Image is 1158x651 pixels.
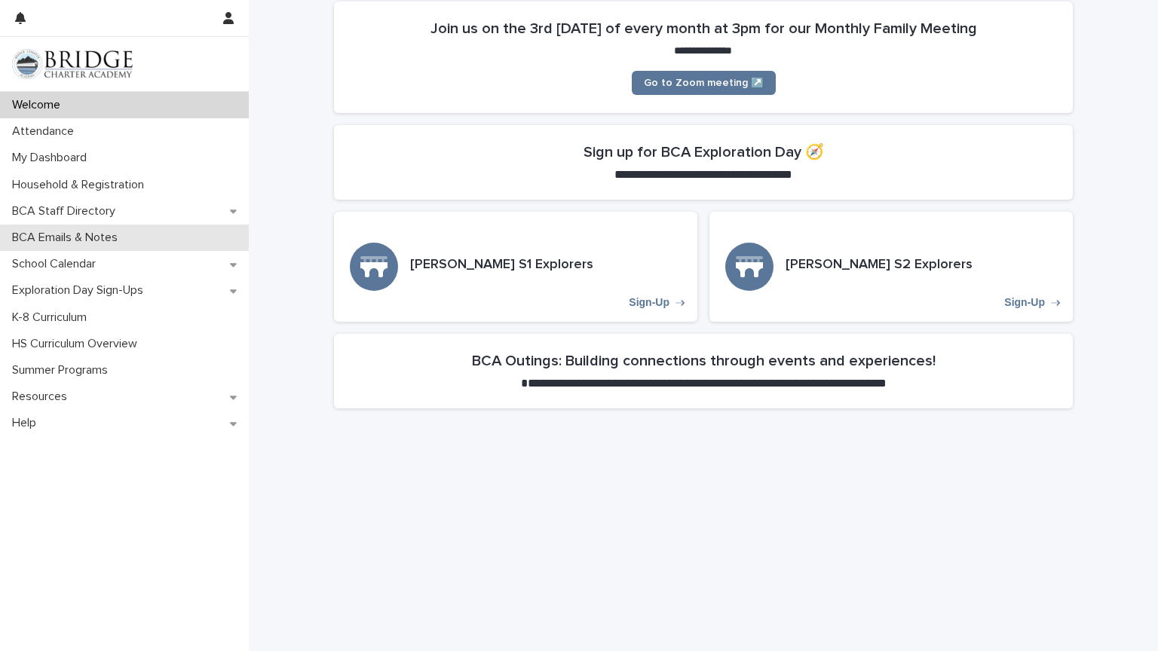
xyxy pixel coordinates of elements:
[584,143,824,161] h2: Sign up for BCA Exploration Day 🧭
[1004,296,1045,309] p: Sign-Up
[644,78,764,88] span: Go to Zoom meeting ↗️
[6,416,48,430] p: Help
[786,257,973,274] h3: [PERSON_NAME] S2 Explorers
[430,20,977,38] h2: Join us on the 3rd [DATE] of every month at 3pm for our Monthly Family Meeting
[6,204,127,219] p: BCA Staff Directory
[632,71,776,95] a: Go to Zoom meeting ↗️
[410,257,593,274] h3: [PERSON_NAME] S1 Explorers
[629,296,669,309] p: Sign-Up
[6,363,120,377] p: Summer Programs
[6,390,79,404] p: Resources
[12,49,133,79] img: V1C1m3IdTEidaUdm9Hs0
[6,231,130,245] p: BCA Emails & Notes
[6,178,156,192] p: Household & Registration
[6,310,99,325] p: K-8 Curriculum
[6,151,99,165] p: My Dashboard
[6,283,155,298] p: Exploration Day Sign-Ups
[472,352,936,370] h2: BCA Outings: Building connections through events and experiences!
[6,337,149,351] p: HS Curriculum Overview
[6,98,72,112] p: Welcome
[6,257,108,271] p: School Calendar
[709,212,1073,322] a: Sign-Up
[6,124,86,139] p: Attendance
[334,212,697,322] a: Sign-Up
